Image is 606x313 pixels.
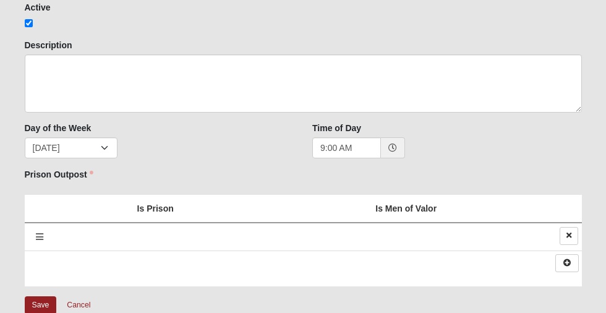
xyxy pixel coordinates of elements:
label: Active [25,1,51,14]
label: Prison Outpost [25,168,93,181]
label: Day of the Week [25,122,92,134]
th: Is Men of Valor [257,195,556,223]
label: Time of Day [312,122,361,134]
a: Alt+N [555,254,578,272]
a: Delete [560,227,578,245]
th: Is Prison [54,195,257,223]
label: Description [25,39,72,51]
